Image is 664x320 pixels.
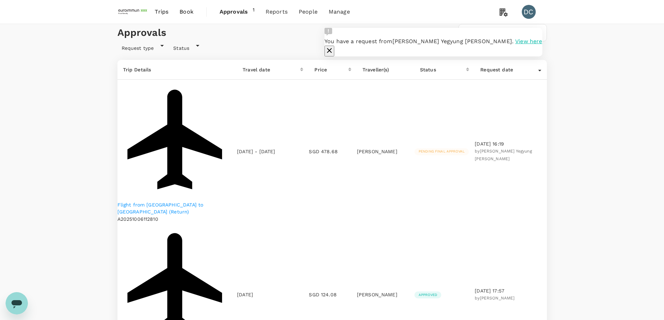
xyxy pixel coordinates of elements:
[117,45,158,51] span: Request type
[325,28,332,36] img: Approval Request
[329,8,350,16] span: Manage
[117,26,166,40] h1: Approvals
[180,8,193,16] span: Book
[117,41,167,52] div: Request type
[123,65,232,74] p: Trip Details
[309,291,357,298] p: SGD 124.08
[475,140,547,147] p: [DATE] 16:19
[420,65,436,74] div: Status
[357,291,414,298] p: [PERSON_NAME]
[117,201,237,215] a: Flight from [GEOGRAPHIC_DATA] to [GEOGRAPHIC_DATA] (Return)
[266,8,288,16] span: Reports
[117,4,150,19] img: EUROIMMUN (South East Asia) Pte. Ltd.
[309,148,357,155] p: SGD 478.68
[475,296,514,301] span: by
[475,149,532,161] span: by
[392,38,512,45] span: [PERSON_NAME] Yegyung [PERSON_NAME]
[475,149,532,161] span: [PERSON_NAME] Yegyung [PERSON_NAME]
[169,41,202,52] div: Status
[357,148,414,155] p: [PERSON_NAME]
[414,292,441,297] span: Approved
[6,292,28,314] iframe: Button to launch messaging window
[362,65,409,74] p: Traveller(s)
[237,148,275,155] p: [DATE] - [DATE]
[480,65,513,74] div: Request date
[515,38,542,45] span: View here
[414,149,469,154] span: Pending final approval
[253,6,254,17] span: 1
[237,291,253,298] p: [DATE]
[522,5,536,19] div: DC
[475,287,547,294] p: [DATE] 17:57
[474,24,547,41] input: Search by travellers, trips, or destination
[299,8,318,16] span: People
[117,216,158,222] span: A20251006112810
[169,45,193,51] span: Status
[325,38,513,45] span: You have a request from .
[314,65,327,74] div: Price
[155,8,168,16] span: Trips
[243,65,270,74] div: Travel date
[220,8,253,16] span: Approvals
[480,296,515,301] span: [PERSON_NAME]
